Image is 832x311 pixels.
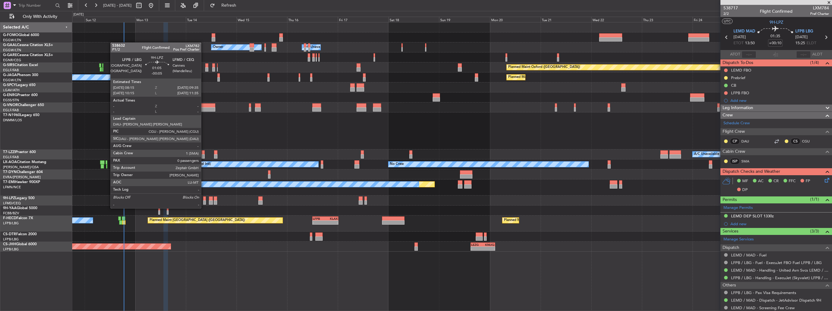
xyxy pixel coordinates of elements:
a: EGLF/FAB [3,68,19,72]
a: LFMN/NCE [3,185,21,189]
a: LFPB / LBG - Handling - ExecuJet (Skyvalet) LFPB / LBG [731,275,829,280]
input: Trip Number [18,1,53,10]
a: G-JAGAPhenom 300 [3,73,38,77]
span: G-GAAL [3,43,17,47]
div: Planned Maint [GEOGRAPHIC_DATA] ([GEOGRAPHIC_DATA]) [149,216,245,225]
span: (3/3) [810,228,819,234]
div: [DATE] [73,12,84,17]
div: - [483,247,495,250]
a: LFMD/CEQ [3,201,21,206]
div: - [325,221,338,224]
a: T7-DYNChallenger 604 [3,170,43,174]
a: EGGW/LTN [3,78,21,82]
span: Pref Charter [810,11,829,16]
span: G-VNOR [3,103,18,107]
span: [DATE] - [DATE] [103,3,132,8]
span: G-SPCY [3,83,16,87]
span: FP [806,178,810,184]
div: No Crew [162,180,176,189]
div: Sat 18 [388,17,439,22]
a: Manage Services [723,236,754,242]
span: LFPB LBG [795,28,813,35]
a: DNMM/LOS [3,118,22,122]
a: Schedule Crew [723,120,750,126]
div: Mon 20 [490,17,541,22]
div: Add new [730,221,829,226]
span: Leg Information [723,105,753,112]
a: G-GAALCessna Citation XLS+ [3,43,53,47]
a: LFPB/LBG [3,237,19,242]
span: F-HECD [3,216,16,220]
a: EGLF/FAB [3,155,19,159]
span: MF [742,178,748,184]
button: Refresh [207,1,243,10]
div: Fri 17 [338,17,388,22]
a: [PERSON_NAME]/QSA [3,165,39,169]
span: Flight Crew [723,128,745,135]
div: Mon 13 [135,17,186,22]
div: No Crew [390,160,404,169]
span: [DATE] [795,34,808,40]
input: --:-- [742,51,756,58]
a: G-SPCYLegacy 650 [3,83,35,87]
span: [DATE] [733,34,746,40]
span: T7-EMI [3,180,15,184]
div: ISP [730,158,740,165]
a: G-SIRSCitation Excel [3,63,38,67]
a: LEMD / MAD - Screening Fee Crew [731,305,795,310]
span: Crew [723,112,733,119]
span: ELDT [807,40,816,46]
span: CS-JHH [3,242,16,246]
span: ETOT [733,40,743,46]
div: LFPB [313,217,325,220]
span: Refresh [216,3,242,8]
a: CGU [802,139,816,144]
div: - [313,221,325,224]
div: Planned Maint [GEOGRAPHIC_DATA] ([GEOGRAPHIC_DATA]) [504,216,599,225]
span: Permits [723,196,737,203]
span: G-JAGA [3,73,17,77]
span: CR [773,178,779,184]
a: G-GARECessna Citation XLS+ [3,53,53,57]
div: Sun 19 [439,17,490,22]
span: Services [723,228,738,235]
div: Planned Maint Oxford ([GEOGRAPHIC_DATA]) [508,63,580,72]
span: Dispatch [723,244,739,251]
span: T7-DYN [3,170,17,174]
span: LEMD MAD [733,28,755,35]
div: LEMD DEP SLOT 1330z [731,213,774,219]
a: F-HECDFalcon 7X [3,216,33,220]
div: Prebrief [731,75,745,80]
a: G-ENRGPraetor 600 [3,93,38,97]
a: Manage Permits [723,205,753,211]
span: G-SIRS [3,63,15,67]
div: LEMD FBO [731,68,751,73]
a: 9H-YAAGlobal 5000 [3,206,37,210]
div: - [471,247,483,250]
span: 15:25 [795,40,805,46]
a: LFPB/LBG [3,247,19,252]
span: G-FOMO [3,33,18,37]
div: CS [790,138,800,145]
div: Add new [730,98,829,103]
span: 9H-LPZ [770,19,783,25]
span: ATOT [730,52,740,58]
span: LX-AOA [3,160,17,164]
span: 13:50 [745,40,755,46]
div: Thu 16 [287,17,338,22]
div: Owner [213,43,223,52]
a: FCBB/BZV [3,211,19,216]
div: A/C Unavailable [GEOGRAPHIC_DATA] ([GEOGRAPHIC_DATA]) [694,150,793,159]
span: AC [758,178,763,184]
div: Wed 22 [591,17,642,22]
span: Only With Activity [16,15,64,19]
div: Thu 23 [642,17,693,22]
button: UTC [722,18,733,24]
span: DP [742,187,748,193]
span: Dispatch To-Dos [723,59,753,66]
a: LGAV/ATH [3,88,19,92]
button: Only With Activity [7,12,66,22]
span: T7-N1960 [3,113,20,117]
div: No Crew Hamburg (Fuhlsbuttel Intl) [156,160,211,169]
div: LEZG [471,243,483,246]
